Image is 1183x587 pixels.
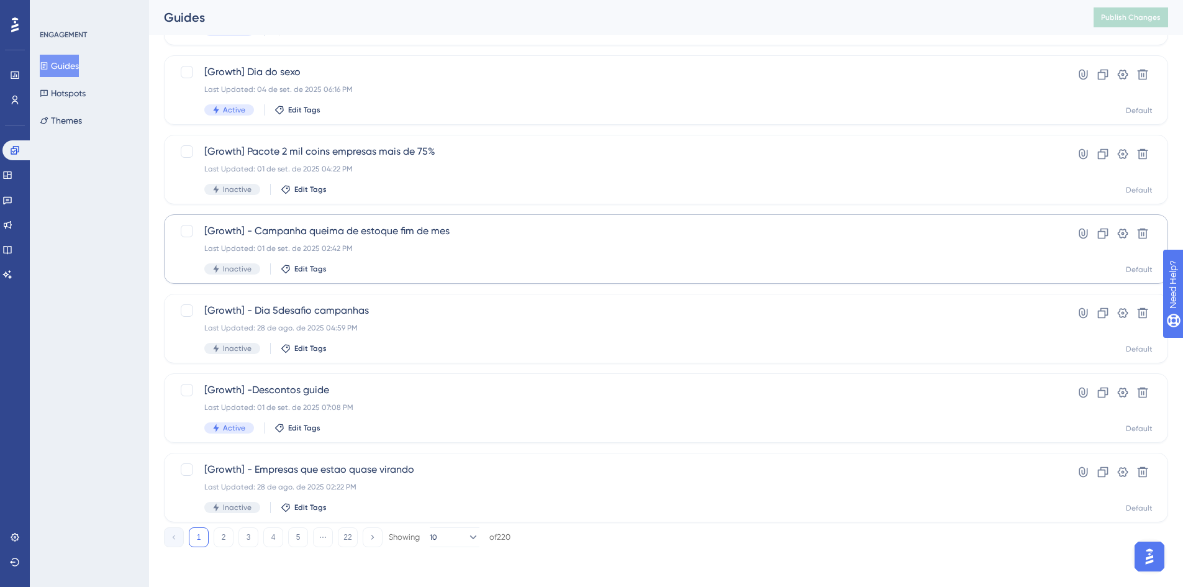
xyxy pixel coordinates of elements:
[1094,7,1168,27] button: Publish Changes
[1126,424,1153,434] div: Default
[214,527,233,547] button: 2
[223,423,245,433] span: Active
[204,84,1028,94] div: Last Updated: 04 de set. de 2025 06:16 PM
[294,344,327,353] span: Edit Tags
[489,532,510,543] div: of 220
[40,109,82,132] button: Themes
[294,503,327,512] span: Edit Tags
[274,423,320,433] button: Edit Tags
[1126,265,1153,275] div: Default
[40,55,79,77] button: Guides
[288,527,308,547] button: 5
[40,82,86,104] button: Hotspots
[281,184,327,194] button: Edit Tags
[223,503,252,512] span: Inactive
[281,503,327,512] button: Edit Tags
[164,9,1063,26] div: Guides
[204,482,1028,492] div: Last Updated: 28 de ago. de 2025 02:22 PM
[204,323,1028,333] div: Last Updated: 28 de ago. de 2025 04:59 PM
[204,243,1028,253] div: Last Updated: 01 de set. de 2025 02:42 PM
[430,532,437,542] span: 10
[223,105,245,115] span: Active
[40,30,87,40] div: ENGAGEMENT
[1131,538,1168,575] iframe: UserGuiding AI Assistant Launcher
[204,303,1028,318] span: [Growth] - Dia 5desafio campanhas
[29,3,78,18] span: Need Help?
[1126,503,1153,513] div: Default
[263,527,283,547] button: 4
[204,144,1028,159] span: [Growth] Pacote 2 mil coins empresas mais de 75%
[204,462,1028,477] span: [Growth] - Empresas que estao quase virando
[204,224,1028,239] span: [Growth] - Campanha queima de estoque fim de mes
[338,527,358,547] button: 22
[294,264,327,274] span: Edit Tags
[288,423,320,433] span: Edit Tags
[389,532,420,543] div: Showing
[223,344,252,353] span: Inactive
[294,184,327,194] span: Edit Tags
[189,527,209,547] button: 1
[430,527,479,547] button: 10
[223,264,252,274] span: Inactive
[281,264,327,274] button: Edit Tags
[1101,12,1161,22] span: Publish Changes
[288,105,320,115] span: Edit Tags
[274,105,320,115] button: Edit Tags
[204,403,1028,412] div: Last Updated: 01 de set. de 2025 07:08 PM
[204,383,1028,398] span: [Growth] -Descontos guide
[281,344,327,353] button: Edit Tags
[223,184,252,194] span: Inactive
[204,164,1028,174] div: Last Updated: 01 de set. de 2025 04:22 PM
[1126,106,1153,116] div: Default
[1126,344,1153,354] div: Default
[204,65,1028,80] span: [Growth] Dia do sexo
[1126,185,1153,195] div: Default
[238,527,258,547] button: 3
[313,527,333,547] button: ⋯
